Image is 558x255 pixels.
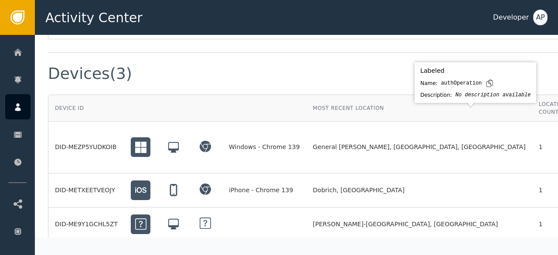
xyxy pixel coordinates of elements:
div: Description: [420,91,452,99]
div: Windows - Chrome 139 [229,143,300,152]
div: DID-ME9Y1GCHL5ZT [55,220,118,229]
button: AP [533,10,548,25]
th: Most Recent Location [306,95,532,122]
div: iPhone - Chrome 139 [229,186,300,195]
div: No description available [456,91,531,99]
span: Dobrich, [GEOGRAPHIC_DATA] [313,186,405,195]
span: [PERSON_NAME]-[GEOGRAPHIC_DATA], [GEOGRAPHIC_DATA] [313,220,498,229]
th: Device ID [48,95,124,122]
div: authOperation [441,79,482,87]
div: Devices (3) [48,66,132,82]
span: General [PERSON_NAME], [GEOGRAPHIC_DATA], [GEOGRAPHIC_DATA] [313,143,526,152]
div: Labeled [420,66,531,75]
span: Activity Center [45,8,143,27]
div: Developer [493,12,529,23]
div: Name: [420,79,437,87]
div: DID-METXEETVEOJY [55,186,118,195]
div: DID-MEZP5YUDKOIB [55,143,118,152]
